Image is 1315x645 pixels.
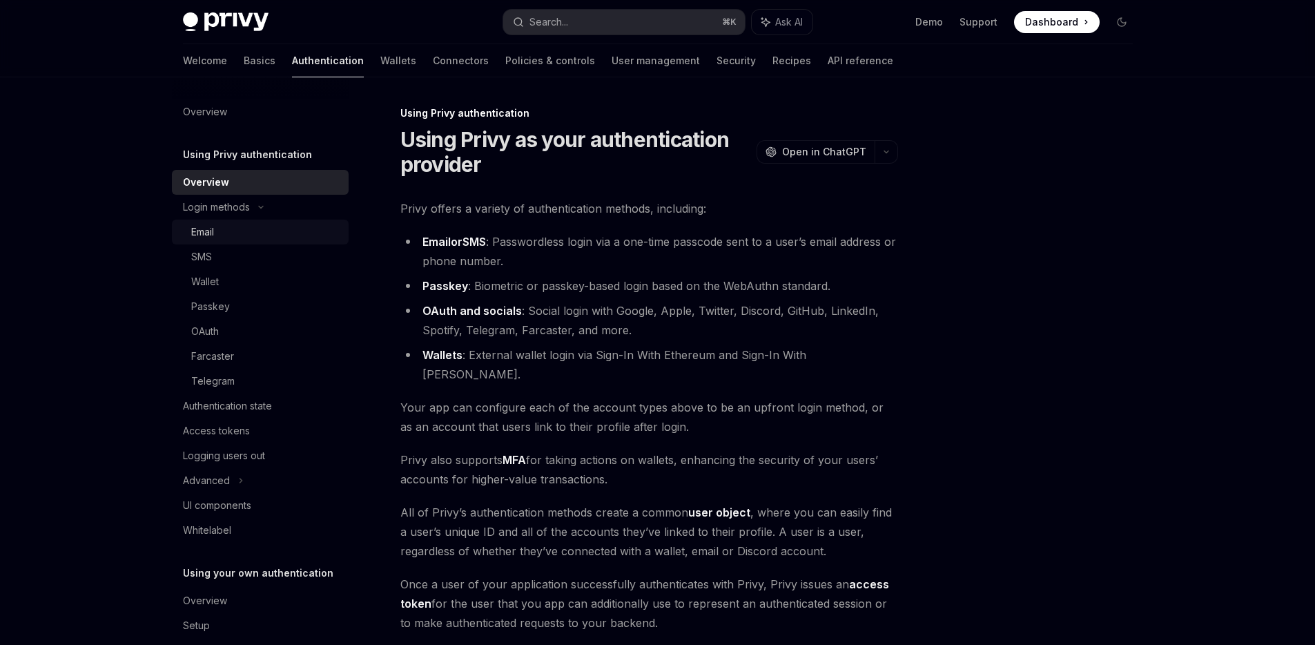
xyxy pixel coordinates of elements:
span: Once a user of your application successfully authenticates with Privy, Privy issues an for the us... [400,575,898,633]
div: Overview [183,104,227,120]
a: Overview [172,588,349,613]
a: SMS [172,244,349,269]
a: Wallet [172,269,349,294]
div: Passkey [191,298,230,315]
a: Access tokens [172,418,349,443]
a: UI components [172,493,349,518]
a: MFA [503,453,526,468]
a: Setup [172,613,349,638]
a: OAuth and socials [422,304,522,318]
div: Authentication state [183,398,272,414]
a: Overview [172,99,349,124]
button: Ask AI [752,10,812,35]
div: OAuth [191,323,219,340]
span: Your app can configure each of the account types above to be an upfront login method, or as an ac... [400,398,898,436]
a: Recipes [772,44,811,77]
div: Wallet [191,273,219,290]
a: Authentication state [172,394,349,418]
li: : Passwordless login via a one-time passcode sent to a user’s email address or phone number. [400,232,898,271]
a: Overview [172,170,349,195]
a: Passkey [422,279,468,293]
div: Access tokens [183,423,250,439]
img: dark logo [183,12,269,32]
a: Telegram [172,369,349,394]
div: Advanced [183,472,230,489]
button: Search...⌘K [503,10,745,35]
div: Telegram [191,373,235,389]
a: Whitelabel [172,518,349,543]
a: user object [688,506,750,520]
h5: Using your own authentication [183,565,333,581]
span: Open in ChatGPT [782,145,866,159]
strong: or [422,235,486,249]
a: OAuth [172,319,349,344]
span: Privy offers a variety of authentication methods, including: [400,199,898,218]
a: Passkey [172,294,349,319]
a: Demo [915,15,943,29]
li: : Biometric or passkey-based login based on the WebAuthn standard. [400,276,898,296]
a: Email [422,235,451,249]
button: Open in ChatGPT [757,140,875,164]
div: Whitelabel [183,522,231,539]
a: Policies & controls [505,44,595,77]
div: Overview [183,593,227,609]
a: Logging users out [172,443,349,468]
a: Security [717,44,756,77]
div: Farcaster [191,348,234,365]
a: Wallets [380,44,416,77]
a: Farcaster [172,344,349,369]
a: Connectors [433,44,489,77]
div: Search... [529,14,568,30]
div: Setup [183,617,210,634]
a: Support [960,15,997,29]
a: API reference [828,44,893,77]
a: Email [172,220,349,244]
span: Ask AI [775,15,803,29]
li: : External wallet login via Sign-In With Ethereum and Sign-In With [PERSON_NAME]. [400,345,898,384]
div: Using Privy authentication [400,106,898,120]
div: Email [191,224,214,240]
h1: Using Privy as your authentication provider [400,127,751,177]
div: Logging users out [183,447,265,464]
a: Dashboard [1014,11,1100,33]
span: All of Privy’s authentication methods create a common , where you can easily find a user’s unique... [400,503,898,561]
span: Privy also supports for taking actions on wallets, enhancing the security of your users’ accounts... [400,450,898,489]
button: Toggle dark mode [1111,11,1133,33]
a: Basics [244,44,275,77]
h5: Using Privy authentication [183,146,312,163]
div: UI components [183,497,251,514]
a: Welcome [183,44,227,77]
span: ⌘ K [722,17,737,28]
a: SMS [462,235,486,249]
span: Dashboard [1025,15,1078,29]
div: SMS [191,249,212,265]
a: User management [612,44,700,77]
a: Authentication [292,44,364,77]
a: Wallets [422,348,462,363]
li: : Social login with Google, Apple, Twitter, Discord, GitHub, LinkedIn, Spotify, Telegram, Farcast... [400,301,898,340]
div: Login methods [183,199,250,215]
div: Overview [183,174,229,191]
